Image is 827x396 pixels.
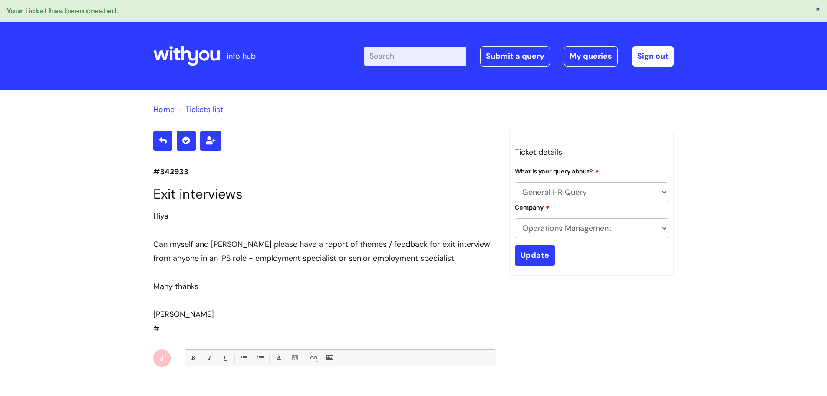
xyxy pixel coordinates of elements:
[204,353,214,363] a: Italic (Ctrl-I)
[364,46,674,66] div: | -
[324,353,335,363] a: Insert Image...
[153,209,496,223] div: Hiya
[254,353,265,363] a: 1. Ordered List (Ctrl-Shift-8)
[153,165,496,179] p: #342933
[220,353,231,363] a: Underline(Ctrl-U)
[632,46,674,66] a: Sign out
[515,166,599,175] label: What is your query about?
[153,209,496,336] div: #
[153,104,175,115] a: Home
[227,49,256,63] p: info hub
[515,203,550,211] label: Company
[153,280,496,293] div: Many thanks
[238,353,249,363] a: • Unordered List (Ctrl-Shift-7)
[153,103,175,116] li: Solution home
[153,186,496,202] h1: Exit interviews
[153,237,496,266] div: Can myself and [PERSON_NAME] please have a report of themes / feedback for exit interview from an...
[515,245,555,265] input: Update
[177,103,223,116] li: Tickets list
[153,307,496,321] div: [PERSON_NAME]
[188,353,198,363] a: Bold (Ctrl-B)
[289,353,300,363] a: Back Color
[308,353,319,363] a: Link
[564,46,618,66] a: My queries
[480,46,550,66] a: Submit a query
[364,47,466,66] input: Search
[815,5,820,13] button: ×
[515,145,669,159] h3: Ticket details
[273,353,284,363] a: Font Color
[153,349,171,367] div: J
[185,104,223,115] a: Tickets list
